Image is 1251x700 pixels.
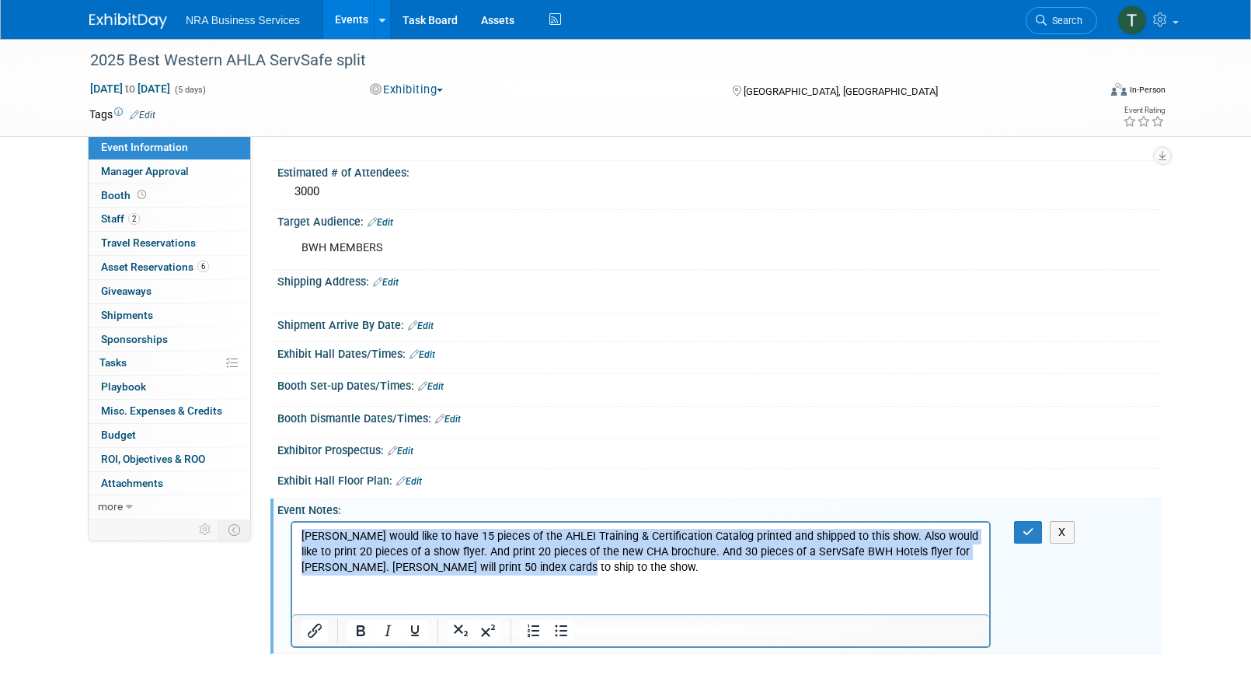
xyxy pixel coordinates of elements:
a: Edit [396,476,422,487]
a: Edit [409,349,435,360]
img: Format-Inperson.png [1111,83,1127,96]
span: Booth [101,189,149,201]
a: Edit [408,320,434,331]
div: In-Person [1129,84,1166,96]
div: Shipment Arrive By Date: [277,313,1162,334]
a: ROI, Objectives & ROO [89,448,250,471]
a: Edit [368,217,393,228]
img: Terry Gamal ElDin [1117,5,1147,35]
div: Shipping Address: [277,270,1162,290]
img: ExhibitDay [89,13,167,29]
span: Budget [101,429,136,441]
span: 2 [128,213,140,225]
a: Tasks [89,352,250,375]
a: Edit [130,110,155,121]
div: Exhibit Hall Floor Plan: [277,469,1162,489]
span: Asset Reservations [101,261,209,273]
td: Personalize Event Tab Strip [192,520,219,540]
span: to [123,82,138,95]
div: Event Format [1005,81,1166,104]
a: Edit [435,414,461,425]
div: Exhibit Hall Dates/Times: [277,342,1162,362]
span: Playbook [101,380,146,393]
div: Event Notes: [277,499,1162,518]
a: Giveaways [89,280,250,303]
span: [DATE] [DATE] [89,82,171,96]
span: Travel Reservations [101,236,196,249]
span: (5 days) [173,85,206,95]
span: Staff [101,212,140,225]
button: Superscript [475,620,501,642]
span: Event Information [101,141,188,153]
button: Exhibiting [364,82,450,98]
span: Manager Approval [101,165,189,177]
a: Asset Reservations6 [89,256,250,279]
a: Search [1026,7,1097,34]
button: Underline [402,620,428,642]
span: [GEOGRAPHIC_DATA], [GEOGRAPHIC_DATA] [744,86,938,97]
div: 3000 [289,180,1150,204]
button: Numbered list [521,620,547,642]
a: more [89,495,250,519]
a: Manager Approval [89,160,250,184]
span: Misc. Expenses & Credits [101,404,222,417]
td: Tags [89,107,155,122]
button: Italic [375,620,401,642]
a: Edit [388,446,413,457]
span: Booth not reserved yet [134,189,149,201]
span: Shipments [101,309,153,321]
td: Toggle Event Tabs [219,520,251,540]
div: 2025 Best Western AHLA ServSafe split [85,47,1074,75]
a: Travel Reservations [89,232,250,255]
a: Playbook [89,376,250,399]
div: BWH MEMBERS [291,233,991,264]
button: Bold [347,620,374,642]
span: more [98,500,123,513]
span: ROI, Objectives & ROO [101,453,205,465]
span: Tasks [99,356,127,369]
span: 6 [197,261,209,272]
iframe: Rich Text Area [292,523,989,614]
a: Booth [89,184,250,208]
a: Budget [89,424,250,447]
button: Bullet list [548,620,574,642]
div: Event Rating [1123,107,1165,114]
div: Booth Set-up Dates/Times: [277,374,1162,394]
a: Staff2 [89,208,250,231]
span: Sponsorships [101,333,168,345]
span: Attachments [101,477,163,489]
button: X [1050,521,1075,544]
div: Booth Dismantle Dates/Times: [277,407,1162,427]
a: Shipments [89,304,250,327]
div: Target Audience: [277,210,1162,230]
a: Attachments [89,472,250,495]
span: Giveaways [101,285,152,297]
a: Edit [418,381,444,392]
span: NRA Business Services [186,14,300,26]
div: Estimated # of Attendees: [277,161,1162,180]
a: Edit [373,277,399,288]
button: Subscript [448,620,474,642]
button: Insert/edit link [301,620,328,642]
a: Misc. Expenses & Credits [89,400,250,423]
span: Search [1047,15,1082,26]
a: Sponsorships [89,328,250,352]
div: Exhibitor Prospectus: [277,439,1162,459]
a: Event Information [89,136,250,159]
